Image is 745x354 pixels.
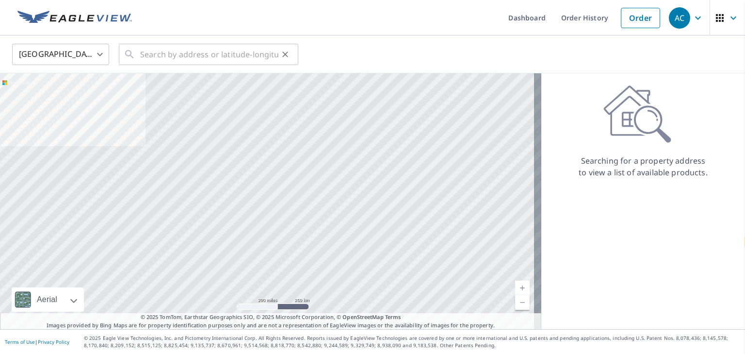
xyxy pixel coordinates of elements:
[621,8,660,28] a: Order
[38,338,69,345] a: Privacy Policy
[515,281,530,295] a: Current Level 5, Zoom In
[515,295,530,310] a: Current Level 5, Zoom Out
[17,11,132,25] img: EV Logo
[84,335,740,349] p: © 2025 Eagle View Technologies, Inc. and Pictometry International Corp. All Rights Reserved. Repo...
[5,338,35,345] a: Terms of Use
[12,41,109,68] div: [GEOGRAPHIC_DATA]
[342,313,383,320] a: OpenStreetMap
[385,313,401,320] a: Terms
[669,7,690,29] div: AC
[5,339,69,345] p: |
[12,287,84,312] div: Aerial
[278,48,292,61] button: Clear
[578,155,708,178] p: Searching for a property address to view a list of available products.
[141,313,401,321] span: © 2025 TomTom, Earthstar Geographics SIO, © 2025 Microsoft Corporation, ©
[34,287,60,312] div: Aerial
[140,41,278,68] input: Search by address or latitude-longitude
